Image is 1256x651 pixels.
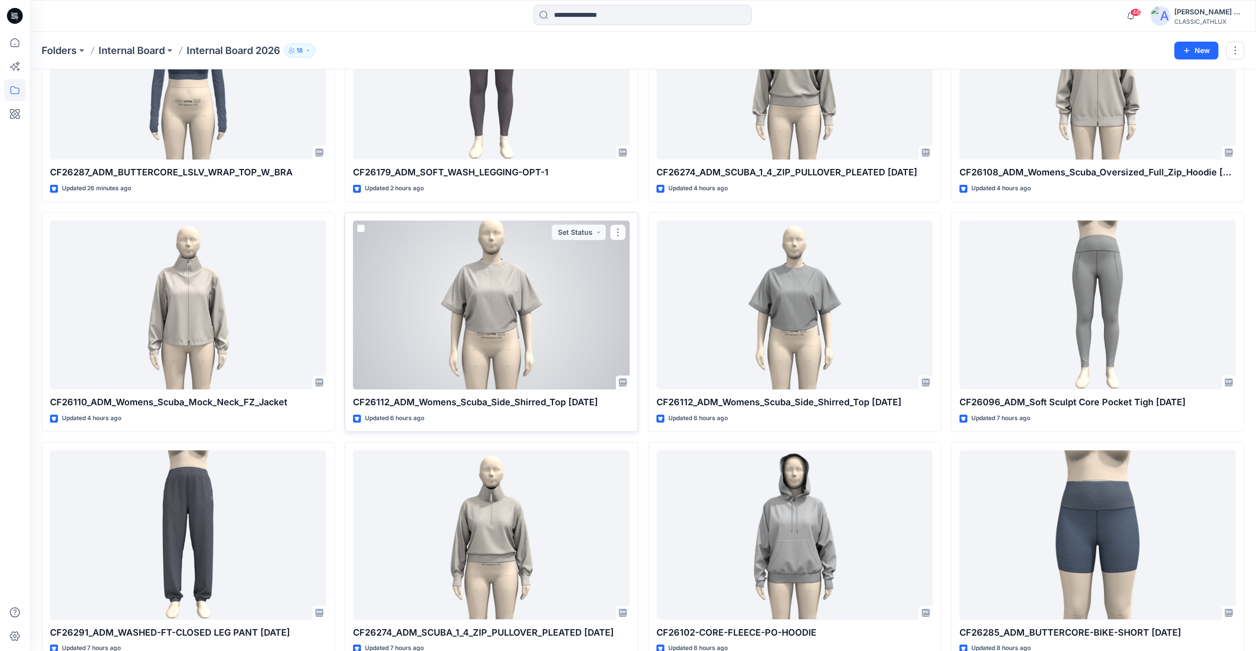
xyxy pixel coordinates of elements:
[656,450,933,619] a: CF26102-CORE-FLEECE-PO-HOODIE
[668,183,728,194] p: Updated 4 hours ago
[50,395,326,409] p: CF26110_ADM_Womens_Scuba_Mock_Neck_FZ_Jacket
[353,165,629,179] p: CF26179_ADM_SOFT_WASH_LEGGING-OPT-1
[959,165,1236,179] p: CF26108_ADM_Womens_Scuba_Oversized_Full_Zip_Hoodie [DATE]
[959,450,1236,619] a: CF26285_ADM_BUTTERCORE-BIKE-SHORT 13OCT25
[50,165,326,179] p: CF26287_ADM_BUTTERCORE_LSLV_WRAP_TOP_W_BRA
[353,395,629,409] p: CF26112_ADM_Womens_Scuba_Side_Shirred_Top [DATE]
[1174,6,1244,18] div: [PERSON_NAME] Cfai
[971,183,1031,194] p: Updated 4 hours ago
[959,626,1236,640] p: CF26285_ADM_BUTTERCORE-BIKE-SHORT [DATE]
[1151,6,1170,26] img: avatar
[1130,8,1141,16] span: 46
[42,44,77,57] a: Folders
[353,450,629,619] a: CF26274_ADM_SCUBA_1_4_ZIP_PULLOVER_PLEATED 12OCT25
[297,45,303,56] p: 18
[971,413,1030,424] p: Updated 7 hours ago
[62,183,131,194] p: Updated 26 minutes ago
[365,413,424,424] p: Updated 6 hours ago
[62,413,121,424] p: Updated 4 hours ago
[668,413,728,424] p: Updated 6 hours ago
[656,220,933,389] a: CF26112_ADM_Womens_Scuba_Side_Shirred_Top 14OCT25
[959,220,1236,389] a: CF26096_ADM_Soft Sculpt Core Pocket Tigh 11OCT25
[365,183,424,194] p: Updated 2 hours ago
[353,220,629,389] a: CF26112_ADM_Womens_Scuba_Side_Shirred_Top 14OCT25
[656,165,933,179] p: CF26274_ADM_SCUBA_1_4_ZIP_PULLOVER_PLEATED [DATE]
[656,626,933,640] p: CF26102-CORE-FLEECE-PO-HOODIE
[284,44,315,57] button: 18
[50,626,326,640] p: CF26291_ADM_WASHED-FT-CLOSED LEG PANT [DATE]
[50,450,326,619] a: CF26291_ADM_WASHED-FT-CLOSED LEG PANT 12OCT25
[1174,42,1218,59] button: New
[959,395,1236,409] p: CF26096_ADM_Soft Sculpt Core Pocket Tigh [DATE]
[99,44,165,57] a: Internal Board
[353,626,629,640] p: CF26274_ADM_SCUBA_1_4_ZIP_PULLOVER_PLEATED [DATE]
[656,395,933,409] p: CF26112_ADM_Womens_Scuba_Side_Shirred_Top [DATE]
[50,220,326,389] a: CF26110_ADM_Womens_Scuba_Mock_Neck_FZ_Jacket
[187,44,280,57] p: Internal Board 2026
[1174,18,1244,25] div: CLASSIC_ATHLUX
